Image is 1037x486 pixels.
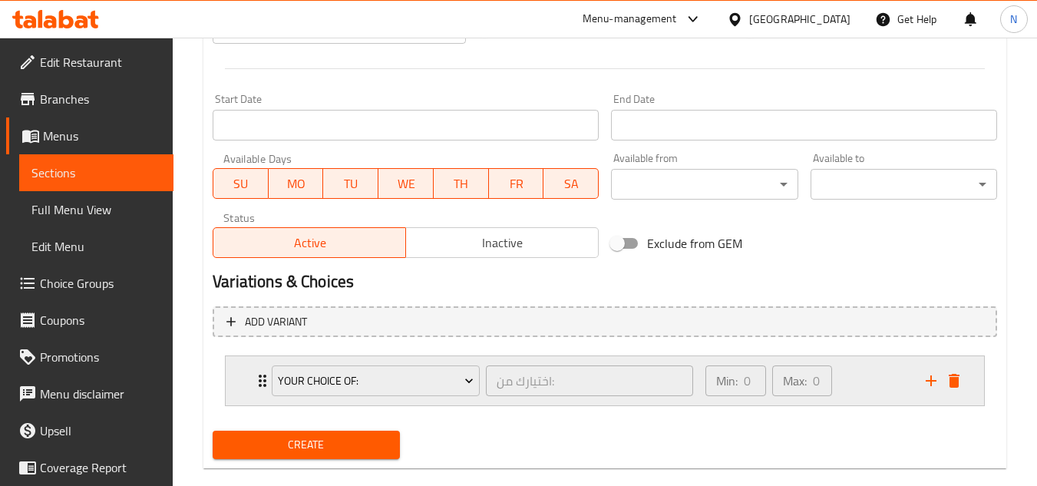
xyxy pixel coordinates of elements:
[6,412,173,449] a: Upsell
[213,168,269,199] button: SU
[43,127,161,145] span: Menus
[278,372,474,391] span: Your choice of:
[440,173,483,195] span: TH
[272,365,480,396] button: Your choice of:
[40,348,161,366] span: Promotions
[543,168,599,199] button: SA
[920,369,943,392] button: add
[434,168,489,199] button: TH
[19,191,173,228] a: Full Menu View
[6,265,173,302] a: Choice Groups
[323,168,378,199] button: TU
[213,227,406,258] button: Active
[6,44,173,81] a: Edit Restaurant
[495,173,538,195] span: FR
[269,168,324,199] button: MO
[329,173,372,195] span: TU
[213,306,997,338] button: Add variant
[275,173,318,195] span: MO
[40,422,161,440] span: Upsell
[943,369,966,392] button: delete
[40,311,161,329] span: Coupons
[780,20,829,38] span: Free item
[378,168,434,199] button: WE
[213,431,399,459] button: Create
[6,339,173,375] a: Promotions
[19,228,173,265] a: Edit Menu
[6,117,173,154] a: Menus
[811,169,997,200] div: ​
[583,10,677,28] div: Menu-management
[783,372,807,390] p: Max:
[6,375,173,412] a: Menu disclaimer
[220,173,263,195] span: SU
[40,90,161,108] span: Branches
[716,372,738,390] p: Min:
[611,169,798,200] div: ​
[31,237,161,256] span: Edit Menu
[6,81,173,117] a: Branches
[40,458,161,477] span: Coverage Report
[489,168,544,199] button: FR
[40,53,161,71] span: Edit Restaurant
[405,227,599,258] button: Inactive
[225,435,387,455] span: Create
[226,356,984,405] div: Expand
[385,173,428,195] span: WE
[749,11,850,28] div: [GEOGRAPHIC_DATA]
[550,173,593,195] span: SA
[213,270,997,293] h2: Variations & Choices
[31,164,161,182] span: Sections
[647,234,742,253] span: Exclude from GEM
[6,449,173,486] a: Coverage Report
[19,154,173,191] a: Sections
[40,385,161,403] span: Menu disclaimer
[213,349,997,412] li: Expand
[31,200,161,219] span: Full Menu View
[6,302,173,339] a: Coupons
[220,232,400,254] span: Active
[40,274,161,293] span: Choice Groups
[412,232,593,254] span: Inactive
[1010,11,1017,28] span: N
[245,312,307,332] span: Add variant
[514,20,605,38] span: Price on selection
